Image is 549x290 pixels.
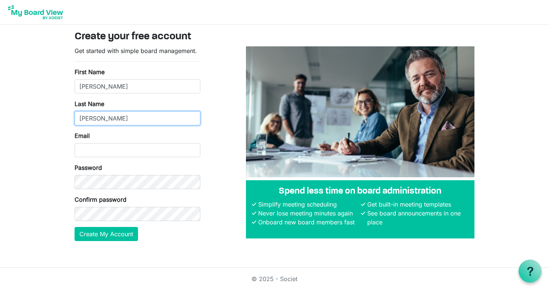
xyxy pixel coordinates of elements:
label: First Name [75,67,105,76]
li: Onboard new board members fast [256,218,359,227]
li: Get built-in meeting templates [365,200,469,209]
img: My Board View Logo [6,3,65,22]
li: Never lose meeting minutes again [256,209,359,218]
a: © 2025 - Societ [252,275,297,283]
button: Create My Account [75,227,138,241]
label: Confirm password [75,195,126,204]
label: Email [75,131,90,140]
label: Last Name [75,99,104,108]
li: Simplify meeting scheduling [256,200,359,209]
li: See board announcements in one place [365,209,469,227]
label: Password [75,163,102,172]
img: A photograph of board members sitting at a table [246,46,474,177]
h3: Create your free account [75,31,474,43]
h4: Spend less time on board administration [252,186,469,197]
span: Get started with simple board management. [75,47,197,55]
